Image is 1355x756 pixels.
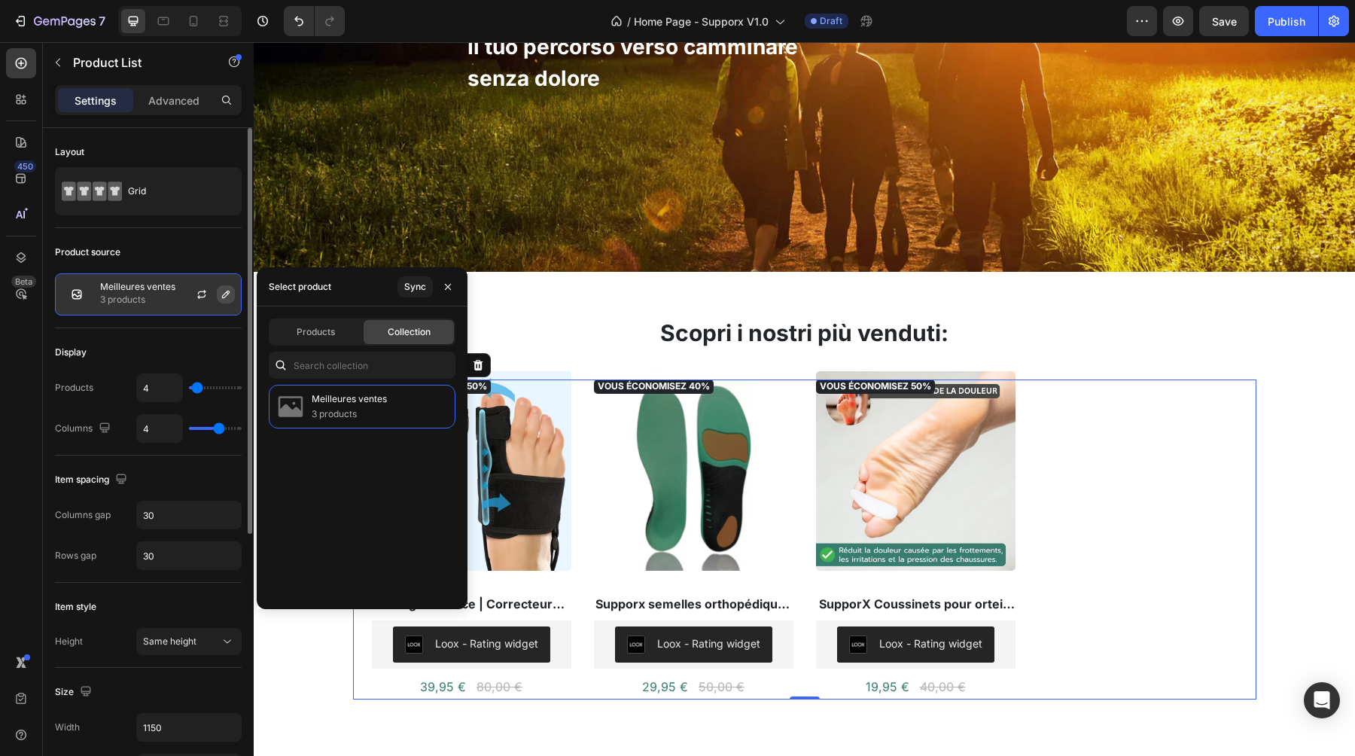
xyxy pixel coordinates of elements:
input: Auto [137,542,241,569]
p: Meilleures ventes [100,282,175,292]
div: 450 [14,160,36,172]
button: Loox - Rating widget [361,584,519,620]
div: Item spacing [55,470,130,490]
pre: VOUS ÉCONOMISEZ 40% [340,337,460,352]
div: 19,95 € [611,633,657,657]
div: Display [55,346,87,359]
img: loox.png [151,593,169,611]
div: Beta [11,276,36,288]
div: 39,95 € [165,633,214,657]
pre: VOUS ÉCONOMISEZ 50% [118,337,237,352]
p: Meilleures ventes [312,392,387,407]
a: Valgux™ Brace | Correcteur d’orteils pour déviation ([MEDICAL_DATA]) [118,551,318,572]
iframe: Design area [254,42,1355,756]
span: Save [1212,15,1237,28]
strong: senza dolore [214,23,346,49]
div: Columns gap [55,508,111,522]
div: Width [55,721,80,734]
p: Product List [73,53,201,72]
div: Loox - Rating widget [181,593,285,609]
button: Save [1199,6,1249,36]
a: Supporx semelles orthopédiques | Soulagement de la douleur et absorption des chocs [340,551,540,572]
div: Item style [55,600,96,614]
div: Product source [55,245,120,259]
button: Loox - Rating widget [583,584,741,620]
span: Home Page - Supporx V1.0 [634,14,769,29]
button: 7 [6,6,112,36]
input: Auto [137,501,241,529]
div: Columns [55,419,114,439]
div: Grid [128,174,220,209]
div: 50,00 € [443,634,492,655]
div: Undo/Redo [284,6,345,36]
div: Sync [404,280,426,294]
input: Search collection [269,352,455,379]
span: Same height [143,636,196,647]
a: Supporx semelles orthopédiques | Soulagement de la douleur et absorption des chocs [340,329,540,529]
div: Open Intercom Messenger [1304,682,1340,718]
button: Publish [1255,6,1318,36]
div: Layout [55,145,84,159]
img: collection feature img [62,279,92,309]
div: Loox - Rating widget [403,593,507,609]
p: Settings [75,93,117,108]
input: Auto [137,374,182,401]
a: SupporX Coussinets pour orteils en marteau – pour l’alignement des orteils et le soulagement de l... [562,329,762,529]
span: Draft [820,14,842,28]
img: loox.png [373,593,391,611]
img: collections [276,392,306,422]
h2: Scopri i nostri più venduti: [99,275,1003,307]
div: Select product [269,280,331,294]
span: / [627,14,631,29]
p: 7 [99,12,105,30]
div: Size [55,682,95,703]
div: 80,00 € [221,634,270,655]
a: Valgux™ Brace | Correcteur d’orteils pour déviation (Hallux Valgus) [118,329,318,529]
div: Publish [1268,14,1305,29]
button: Same height [136,628,242,655]
span: Collection [388,325,431,339]
span: Products [297,325,335,339]
a: SupporX Coussinets pour orteils en [GEOGRAPHIC_DATA] – pour l’alignement des orteils et le soulag... [562,551,762,572]
div: 29,95 € [387,633,436,657]
button: Sync [397,276,433,297]
p: 3 products [312,407,387,422]
p: 3 products [100,292,175,307]
div: 40,00 € [665,634,714,655]
div: Loox - Rating widget [626,593,729,609]
div: Rows gap [55,549,96,562]
button: Loox - Rating widget [139,584,297,620]
input: Auto [137,714,241,741]
div: Height [55,635,83,648]
input: Auto [137,415,182,442]
p: Advanced [148,93,199,108]
div: Products [55,381,93,395]
pre: VOUS ÉCONOMISEZ 50% [562,337,681,352]
div: Product List [118,316,175,330]
img: loox.png [595,593,614,611]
